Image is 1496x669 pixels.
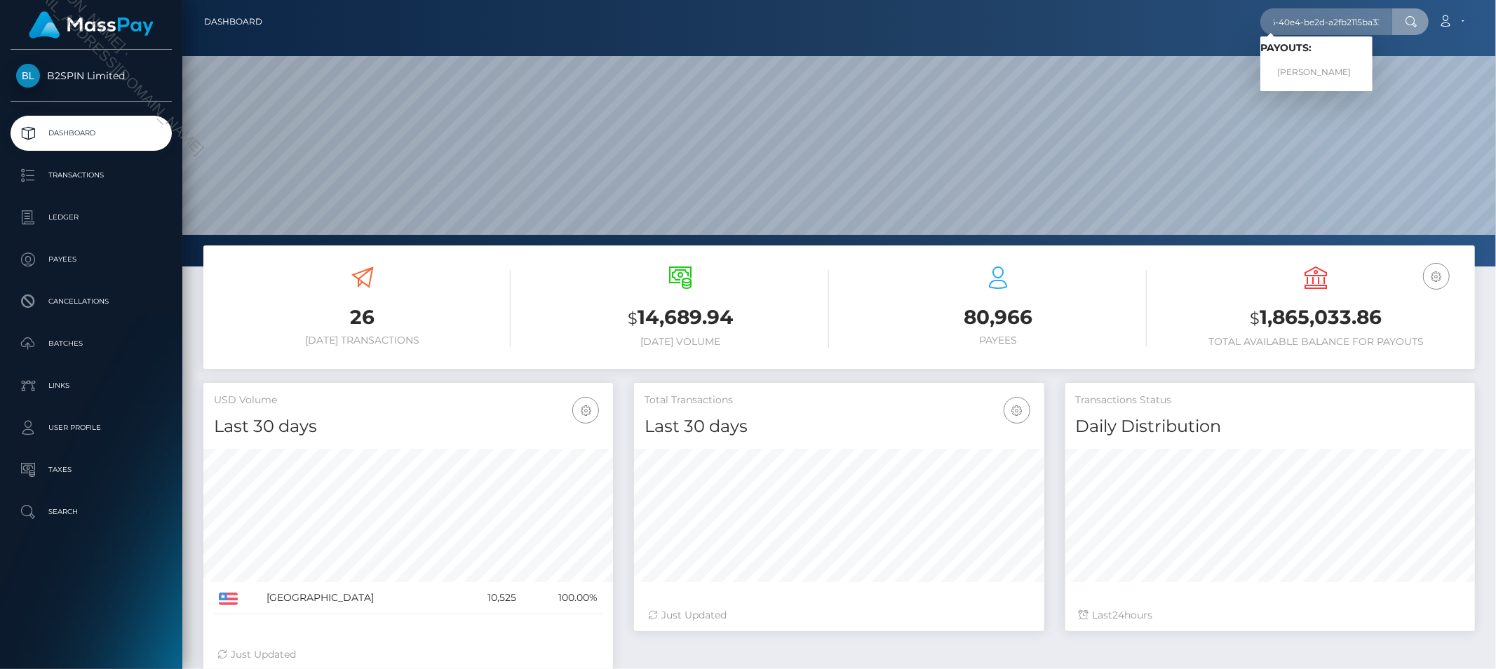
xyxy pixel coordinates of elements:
h6: Total Available Balance for Payouts [1168,336,1464,348]
h3: 1,865,033.86 [1168,304,1464,332]
a: Batches [11,326,172,361]
a: Ledger [11,200,172,235]
img: US.png [219,593,238,605]
img: MassPay Logo [29,11,154,39]
a: Search [11,494,172,529]
div: Just Updated [217,647,599,662]
div: Just Updated [648,608,1030,623]
a: [PERSON_NAME] [1260,60,1373,86]
a: Dashboard [11,116,172,151]
h6: Payees [850,334,1147,346]
p: User Profile [16,417,166,438]
h6: Payouts: [1260,42,1373,54]
p: Links [16,375,166,396]
input: Search... [1260,8,1392,35]
td: [GEOGRAPHIC_DATA] [262,582,457,614]
h6: [DATE] Volume [532,336,828,348]
p: Ledger [16,207,166,228]
h3: 80,966 [850,304,1147,331]
h3: 26 [214,304,511,331]
a: Dashboard [204,7,262,36]
a: Taxes [11,452,172,487]
h5: Transactions Status [1076,393,1464,407]
p: Search [16,501,166,522]
p: Taxes [16,459,166,480]
span: 24 [1113,609,1125,621]
p: Cancellations [16,291,166,312]
p: Transactions [16,165,166,186]
a: Links [11,368,172,403]
h4: Last 30 days [645,414,1033,439]
a: User Profile [11,410,172,445]
h5: Total Transactions [645,393,1033,407]
a: Cancellations [11,284,172,319]
p: Batches [16,333,166,354]
p: Dashboard [16,123,166,144]
h4: Last 30 days [214,414,602,439]
a: Transactions [11,158,172,193]
h5: USD Volume [214,393,602,407]
a: Payees [11,242,172,277]
div: Last hours [1079,608,1461,623]
h6: [DATE] Transactions [214,334,511,346]
small: $ [1250,309,1260,328]
span: B2SPIN Limited [11,69,172,82]
small: $ [628,309,638,328]
h4: Daily Distribution [1076,414,1464,439]
h3: 14,689.94 [532,304,828,332]
td: 100.00% [521,582,603,614]
img: B2SPIN Limited [16,64,40,88]
p: Payees [16,249,166,270]
td: 10,525 [457,582,521,614]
